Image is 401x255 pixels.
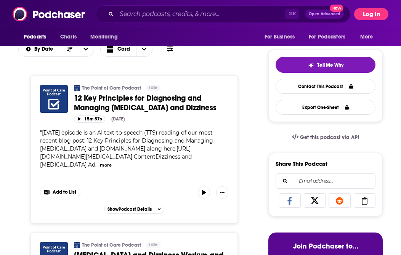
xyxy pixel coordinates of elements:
button: open menu [259,30,304,44]
img: 12 Key Principles for Diagnosing and Managing Vertigo and Dizziness [40,85,68,113]
button: open menu [85,30,127,44]
h2: Choose List sort [18,42,94,57]
span: Get this podcast via API [300,134,359,141]
a: Contact This Podcast [276,79,375,94]
span: More [360,32,373,42]
span: By Date [34,47,56,52]
button: Show More Button [216,186,228,199]
button: Sort Direction [62,42,78,56]
button: Show More Button [40,186,80,199]
span: [DATE] episode is an AI text-to-speech (TTS) reading of our most recent blog post: 12 Key Princip... [40,129,213,168]
span: Card [117,47,130,52]
button: Open AdvancedNew [305,10,344,19]
a: Share on X/Twitter [304,193,326,208]
a: 12 Key Principles for Diagnosing and Managing [MEDICAL_DATA] and Dizziness [74,93,228,112]
span: For Business [265,32,295,42]
input: Email address... [282,174,369,188]
img: tell me why sparkle [308,62,314,68]
div: Search followers [276,173,375,189]
h3: Join Podchaser to... [276,242,375,250]
span: ⌘ K [285,9,299,19]
img: The Point of Care Podcast [74,85,80,91]
span: Podcasts [24,32,46,42]
button: more [100,162,112,168]
a: Idle [146,85,161,91]
a: Share on Facebook [279,193,301,208]
button: open menu [355,30,383,44]
a: Share on Reddit [329,193,351,208]
span: Idle [149,241,158,249]
span: Monitoring [90,32,117,42]
span: Tell Me Why [317,62,343,68]
span: For Podcasters [309,32,345,42]
button: ShowPodcast Details [104,205,164,214]
button: open menu [18,30,56,44]
div: Search podcasts, credits, & more... [96,5,350,23]
button: open menu [78,42,94,56]
span: Open Advanced [309,12,340,16]
img: The Point of Care Podcast [74,242,80,248]
span: Show Podcast Details [107,207,152,212]
button: 15m 57s [74,115,105,123]
span: Add to List [53,189,76,195]
div: [DATE] [111,116,125,122]
button: open menu [304,30,356,44]
span: New [330,5,343,12]
h3: Share This Podcast [276,160,327,167]
a: Get this podcast via API [286,128,365,147]
button: Choose View [100,42,153,57]
a: Idle [146,242,161,248]
span: ... [95,161,99,168]
a: The Point of Care Podcast [82,85,141,91]
a: Copy Link [354,193,376,208]
button: open menu [19,47,62,52]
a: The Point of Care Podcast [82,242,141,248]
button: Export One-Sheet [276,100,375,115]
a: Charts [55,30,81,44]
img: Podchaser - Follow, Share and Rate Podcasts [13,7,86,21]
input: Search podcasts, credits, & more... [117,8,285,20]
span: 12 Key Principles for Diagnosing and Managing [MEDICAL_DATA] and Dizziness [74,93,217,112]
button: tell me why sparkleTell Me Why [276,57,375,73]
span: Idle [149,84,158,92]
span: Charts [60,32,77,42]
button: Log In [354,8,388,20]
span: " [40,129,213,168]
